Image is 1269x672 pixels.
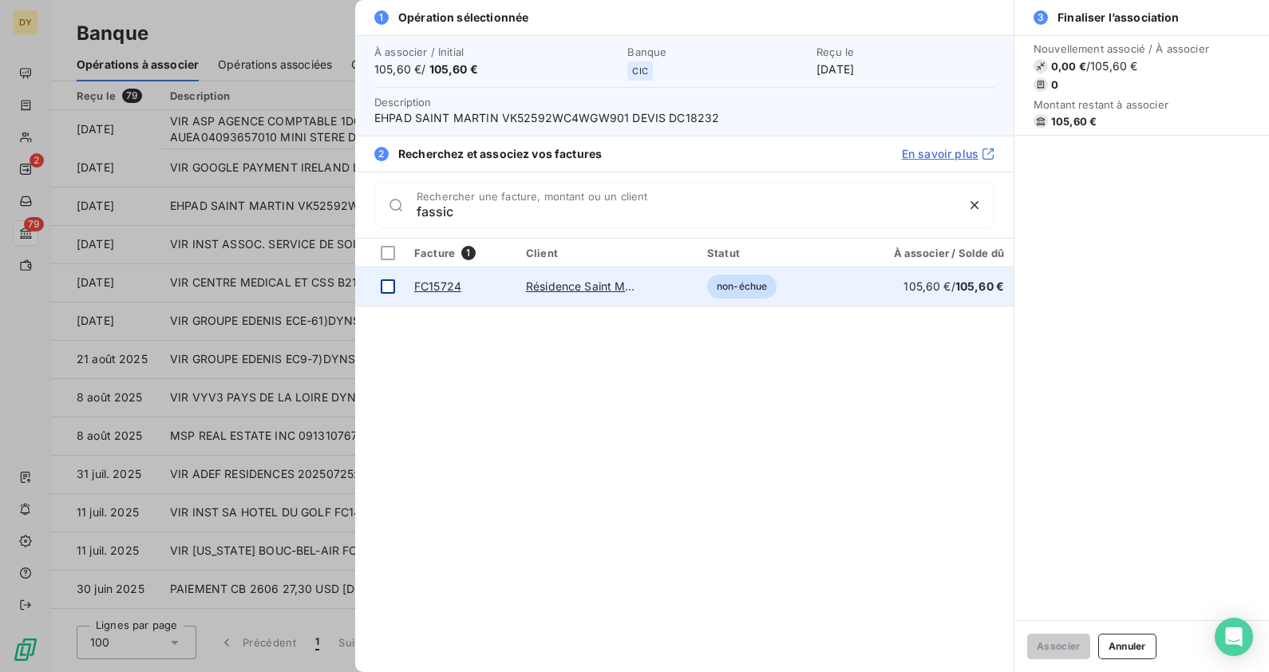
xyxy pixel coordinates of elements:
span: non-échue [707,275,777,298]
div: Open Intercom Messenger [1215,618,1253,656]
div: Facture [414,246,507,260]
span: 0 [1051,78,1058,91]
span: 105,60 € [955,279,1004,293]
div: [DATE] [816,45,994,77]
input: placeholder [417,204,955,219]
span: Opération sélectionnée [398,10,528,26]
span: 2 [374,147,389,161]
span: Reçu le [816,45,994,58]
span: 1 [461,246,476,260]
span: Recherchez et associez vos factures [398,146,602,162]
span: 105,60 € [429,62,478,76]
span: Finaliser l’association [1057,10,1179,26]
span: / 105,60 € [1086,58,1137,74]
span: Banque [627,45,807,58]
span: CIC [632,66,647,76]
button: Annuler [1098,634,1156,659]
span: Nouvellement associé / À associer [1034,42,1209,55]
span: 105,60 € [1051,115,1097,128]
div: À associer / Solde dû [841,247,1004,259]
div: Statut [707,247,822,259]
span: EHPAD SAINT MARTIN VK52592WC4WGW901 DEVIS DC18232 [374,110,994,126]
span: Montant restant à associer [1034,98,1209,111]
span: 1 [374,10,389,25]
span: 105,60 € / [374,61,618,77]
span: Description [374,96,432,109]
button: Associer [1027,634,1090,659]
span: À associer / Initial [374,45,618,58]
span: 0,00 € [1051,60,1086,73]
span: 3 [1034,10,1048,25]
span: 105,60 € / [903,279,1004,293]
a: En savoir plus [902,146,994,162]
a: FC15724 [414,279,461,293]
div: Client [526,247,688,259]
a: Résidence Saint Martin FASSIC [526,279,692,293]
